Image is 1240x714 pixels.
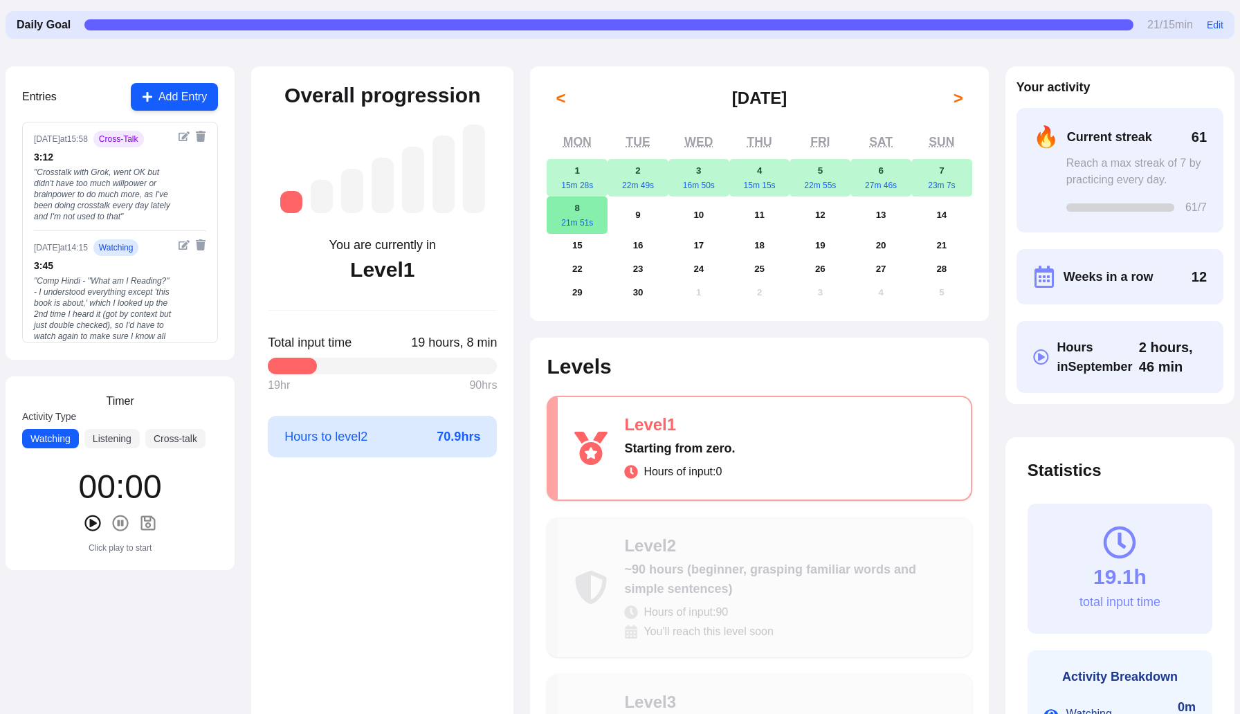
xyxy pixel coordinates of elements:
[572,287,583,297] abbr: September 29, 2025
[850,234,911,257] button: September 20, 2025
[757,165,762,176] abbr: September 4, 2025
[815,264,826,274] abbr: September 26, 2025
[757,287,762,297] abbr: October 2, 2025
[790,257,850,281] button: September 26, 2025
[754,210,765,220] abbr: September 11, 2025
[624,560,954,598] div: ~90 hours (beginner, grasping familiar words and simple sentences)
[195,131,206,142] button: Delete entry
[626,135,650,149] abbr: Tuesday
[179,131,190,142] button: Edit entry
[17,17,71,33] span: Daily Goal
[34,167,173,222] div: " Crosstalk with Grok, went OK but didn't have too much willpower or brainpower to do much more, ...
[1207,18,1223,32] button: Edit
[608,196,668,234] button: September 9, 2025
[869,135,893,149] abbr: Saturday
[411,333,497,352] span: Click to toggle between decimal and time format
[818,165,823,176] abbr: September 5, 2025
[93,131,144,147] span: cross-talk
[1064,267,1154,286] span: Weeks in a row
[936,240,947,250] abbr: September 21, 2025
[608,180,668,191] div: 22m 49s
[747,135,772,149] abbr: Thursday
[945,84,972,112] button: >
[696,287,701,297] abbr: October 1, 2025
[624,439,954,458] div: Starting from zero.
[311,180,333,213] div: Level 2: ~90 hours (beginner, grasping familiar words and simple sentences)
[850,159,911,196] button: September 6, 202527m 46s
[402,147,424,213] div: Level 5: ~1,050 hours (high intermediate, understanding most everyday content)
[34,275,173,353] div: " Comp Hindi - "What am I Reading?" - I understood everything except 'this book is about,' which ...
[547,180,608,191] div: 15m 28s
[1139,338,1207,376] span: Click to toggle between decimal and time format
[547,159,608,196] button: September 1, 202515m 28s
[644,604,728,621] span: Hours of input: 90
[668,234,729,257] button: September 17, 2025
[624,691,954,713] div: Level 3
[790,180,850,191] div: 22m 55s
[911,196,972,234] button: September 14, 2025
[608,281,668,304] button: September 30, 2025
[815,210,826,220] abbr: September 12, 2025
[936,264,947,274] abbr: September 28, 2025
[179,239,190,250] button: Edit entry
[34,134,88,145] div: [DATE] at 15:58
[729,159,790,196] button: September 4, 202515m 15s
[572,240,583,250] abbr: September 15, 2025
[93,239,139,256] span: watching
[633,287,644,297] abbr: September 30, 2025
[929,135,954,149] abbr: Sunday
[1185,199,1207,216] span: 61 /7
[790,196,850,234] button: September 12, 2025
[729,196,790,234] button: September 11, 2025
[693,264,704,274] abbr: September 24, 2025
[754,240,765,250] abbr: September 18, 2025
[350,257,414,282] div: Level 1
[469,377,497,394] span: 90 hrs
[818,287,823,297] abbr: October 3, 2025
[1028,459,1212,482] h2: Statistics
[34,150,173,164] div: 3 : 12
[693,210,704,220] abbr: September 10, 2025
[954,87,963,109] span: >
[878,165,883,176] abbr: September 6, 2025
[668,281,729,304] button: October 1, 2025
[372,158,394,213] div: Level 4: ~525 hours (intermediate, understanding more complex conversations)
[608,159,668,196] button: September 2, 202522m 49s
[911,257,972,281] button: September 28, 2025
[575,203,580,213] abbr: September 8, 2025
[624,535,954,557] div: Level 2
[22,410,218,423] label: Activity Type
[729,234,790,257] button: September 18, 2025
[1067,127,1152,147] span: Current streak
[84,429,140,448] button: Listening
[341,169,363,213] div: Level 3: ~260 hours (low intermediate, understanding simple conversations)
[668,159,729,196] button: September 3, 202516m 50s
[432,136,455,213] div: Level 6: ~1,750 hours (advanced, understanding native media with effort)
[850,257,911,281] button: September 27, 2025
[668,196,729,234] button: September 10, 2025
[463,125,485,213] div: Level 7: ~2,625 hours (near-native, understanding most media and conversations fluently)
[547,84,574,112] button: <
[815,240,826,250] abbr: September 19, 2025
[79,470,162,504] div: 00 : 00
[635,165,640,176] abbr: September 2, 2025
[911,234,972,257] button: September 21, 2025
[644,623,773,640] span: You'll reach this level soon
[547,354,972,379] h2: Levels
[878,287,883,297] abbr: October 4, 2025
[547,234,608,257] button: September 15, 2025
[329,235,436,255] div: You are currently in
[790,159,850,196] button: September 5, 202522m 55s
[850,281,911,304] button: October 4, 2025
[195,239,206,250] button: Delete entry
[850,180,911,191] div: 27m 46s
[1016,77,1223,97] h2: Your activity
[729,281,790,304] button: October 2, 2025
[563,135,592,149] abbr: Monday
[1044,667,1196,686] h3: Activity Breakdown
[1147,17,1193,33] span: 21 / 15 min
[608,234,668,257] button: September 16, 2025
[556,87,565,109] span: <
[89,542,152,553] div: Click play to start
[34,242,88,253] div: [DATE] at 14:15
